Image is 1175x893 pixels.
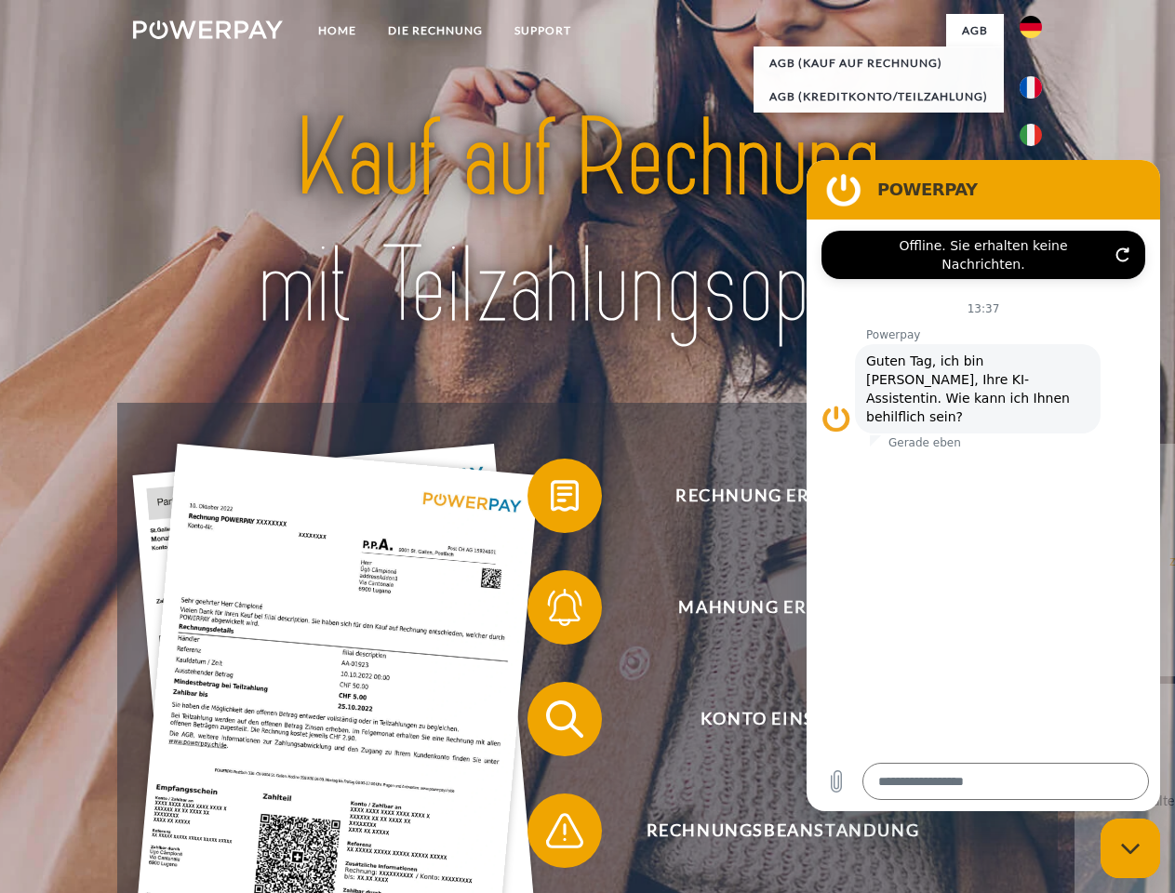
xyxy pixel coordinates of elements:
[554,459,1010,533] span: Rechnung erhalten?
[554,570,1010,645] span: Mahnung erhalten?
[527,793,1011,868] button: Rechnungsbeanstandung
[1020,76,1042,99] img: fr
[133,20,283,39] img: logo-powerpay-white.svg
[541,807,588,854] img: qb_warning.svg
[1101,819,1160,878] iframe: Schaltfläche zum Öffnen des Messaging-Fensters; Konversation läuft
[541,696,588,742] img: qb_search.svg
[527,570,1011,645] button: Mahnung erhalten?
[807,160,1160,811] iframe: Messaging-Fenster
[527,682,1011,756] button: Konto einsehen
[499,14,587,47] a: SUPPORT
[754,80,1004,113] a: AGB (Kreditkonto/Teilzahlung)
[541,473,588,519] img: qb_bill.svg
[372,14,499,47] a: DIE RECHNUNG
[754,47,1004,80] a: AGB (Kauf auf Rechnung)
[178,89,997,356] img: title-powerpay_de.svg
[541,584,588,631] img: qb_bell.svg
[946,14,1004,47] a: agb
[554,682,1010,756] span: Konto einsehen
[1020,124,1042,146] img: it
[554,793,1010,868] span: Rechnungsbeanstandung
[302,14,372,47] a: Home
[1020,16,1042,38] img: de
[527,459,1011,533] button: Rechnung erhalten?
